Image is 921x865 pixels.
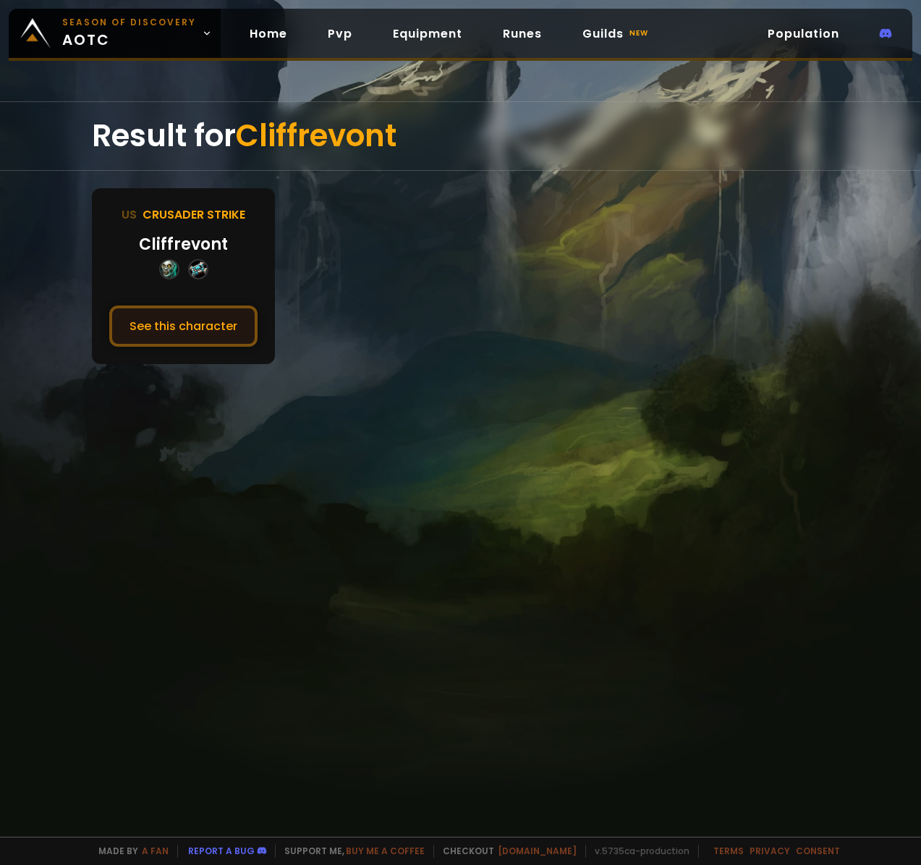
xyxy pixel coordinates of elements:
[796,845,840,857] a: Consent
[122,206,245,224] div: Crusader Strike
[62,16,196,29] small: Season of Discovery
[275,845,425,858] span: Support me,
[236,114,396,157] span: Cliffrevont
[62,16,196,51] span: aotc
[627,25,651,42] small: new
[585,845,689,858] span: v. 5735ca - production
[498,845,577,857] a: [DOMAIN_NAME]
[571,19,663,48] a: Guildsnew
[433,845,577,858] span: Checkout
[491,19,553,48] a: Runes
[756,19,851,48] a: Population
[92,102,828,170] div: Result for
[713,845,744,857] a: Terms
[238,19,299,48] a: Home
[9,9,221,58] a: Season of Discoveryaotc
[109,305,258,347] button: See this character
[142,845,169,857] a: a fan
[122,206,137,223] span: us
[750,845,790,857] a: Privacy
[188,845,255,857] a: Report a bug
[381,19,474,48] a: Equipment
[316,19,364,48] a: Pvp
[90,845,169,858] span: Made by
[346,845,425,857] a: Buy me a coffee
[139,232,228,256] div: Cliffrevont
